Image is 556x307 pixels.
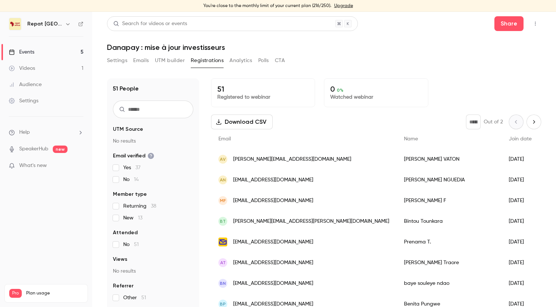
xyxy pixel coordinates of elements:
[123,164,141,171] span: Yes
[509,136,532,141] span: Join date
[135,165,141,170] span: 37
[113,191,147,198] span: Member type
[151,204,156,209] span: 38
[9,97,38,105] div: Settings
[141,295,146,300] span: 51
[9,65,35,72] div: Videos
[494,16,524,31] button: Share
[134,242,139,247] span: 51
[233,176,313,184] span: [EMAIL_ADDRESS][DOMAIN_NAME]
[123,214,142,222] span: New
[233,259,313,267] span: [EMAIL_ADDRESS][DOMAIN_NAME]
[9,18,21,30] img: Repat Africa
[397,211,501,232] div: Bintou Tounkara
[9,48,34,56] div: Events
[9,129,83,136] li: help-dropdown-opener
[220,156,226,163] span: AV
[113,229,138,236] span: Attended
[217,93,309,101] p: Registered to webinar
[397,232,501,252] div: Prenama T.
[220,218,226,225] span: BT
[220,197,226,204] span: mF
[217,85,309,93] p: 51
[233,156,351,163] span: [PERSON_NAME][EMAIL_ADDRESS][DOMAIN_NAME]
[138,215,142,221] span: 13
[26,290,83,296] span: Plan usage
[397,149,501,170] div: [PERSON_NAME] VATON
[397,273,501,294] div: baye souleye ndao
[334,3,353,9] a: Upgrade
[233,197,313,205] span: [EMAIL_ADDRESS][DOMAIN_NAME]
[27,20,62,28] h6: Repat [GEOGRAPHIC_DATA]
[220,177,226,183] span: AN
[113,126,193,301] section: facet-groups
[19,145,48,153] a: SpeakerHub
[19,162,47,170] span: What's new
[218,238,227,246] img: laposte.net
[258,55,269,66] button: Polls
[123,294,146,301] span: Other
[9,289,22,298] span: Pro
[53,146,68,153] span: new
[107,55,127,66] button: Settings
[233,218,389,225] span: [PERSON_NAME][EMAIL_ADDRESS][PERSON_NAME][DOMAIN_NAME]
[233,280,313,287] span: [EMAIL_ADDRESS][DOMAIN_NAME]
[123,202,156,210] span: Returning
[218,136,231,141] span: Email
[113,20,187,28] div: Search for videos or events
[113,256,127,263] span: Views
[501,232,539,252] div: [DATE]
[526,115,541,129] button: Next page
[233,238,313,246] span: [EMAIL_ADDRESS][DOMAIN_NAME]
[330,93,422,101] p: Watched webinar
[501,190,539,211] div: [DATE]
[113,152,154,160] span: Email verified
[133,55,149,66] button: Emails
[155,55,185,66] button: UTM builder
[501,252,539,273] div: [DATE]
[484,118,503,126] p: Out of 2
[220,280,226,287] span: bn
[107,43,541,52] h1: Danapay : mise à jour investisseurs
[501,170,539,190] div: [DATE]
[501,273,539,294] div: [DATE]
[501,211,539,232] div: [DATE]
[9,81,42,88] div: Audience
[113,137,193,145] p: No results
[397,252,501,273] div: [PERSON_NAME] Traore
[123,176,139,183] span: No
[113,282,134,290] span: Referrer
[134,177,139,182] span: 14
[229,55,252,66] button: Analytics
[397,170,501,190] div: [PERSON_NAME] NGUEDIA
[404,136,418,141] span: Name
[113,267,193,275] p: No results
[113,126,143,133] span: UTM Source
[337,88,343,93] span: 0 %
[220,259,226,266] span: AT
[123,241,139,248] span: No
[191,55,224,66] button: Registrations
[330,85,422,93] p: 0
[19,129,30,136] span: Help
[501,149,539,170] div: [DATE]
[211,115,273,129] button: Download CSV
[113,84,139,93] h1: 51 People
[275,55,285,66] button: CTA
[397,190,501,211] div: [PERSON_NAME] F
